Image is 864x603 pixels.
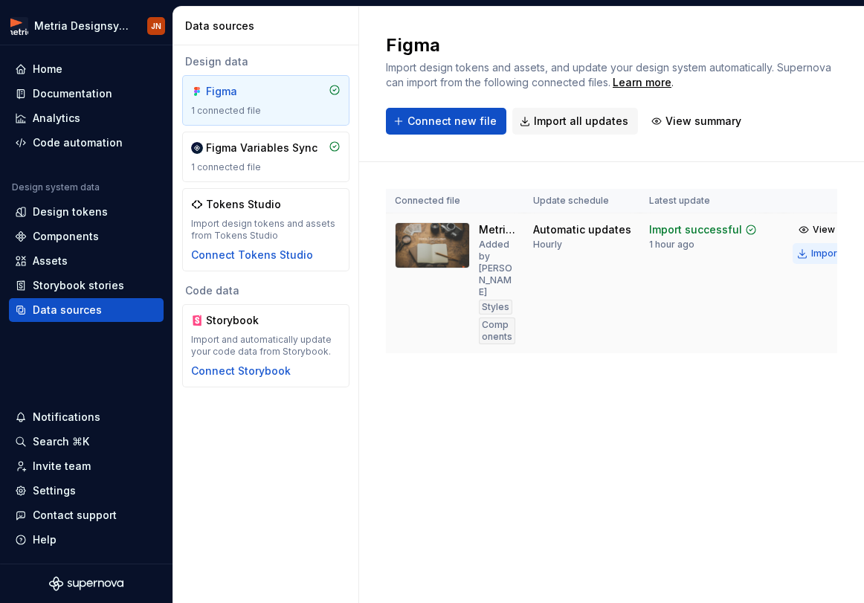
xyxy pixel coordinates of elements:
[533,222,631,237] div: Automatic updates
[33,278,124,293] div: Storybook stories
[33,111,80,126] div: Analytics
[644,108,751,135] button: View summary
[191,105,341,117] div: 1 connected file
[182,283,349,298] div: Code data
[191,364,291,378] button: Connect Storybook
[9,82,164,106] a: Documentation
[33,62,62,77] div: Home
[33,459,91,474] div: Invite team
[9,430,164,454] button: Search ⌘K
[206,313,277,328] div: Storybook
[649,239,694,251] div: 1 hour ago
[534,114,628,129] span: Import all updates
[479,239,515,298] div: Added by [PERSON_NAME]
[33,303,102,317] div: Data sources
[9,479,164,503] a: Settings
[386,189,524,213] th: Connected file
[191,161,341,173] div: 1 connected file
[9,249,164,273] a: Assets
[182,132,349,182] a: Figma Variables Sync1 connected file
[9,405,164,429] button: Notifications
[9,503,164,527] button: Contact support
[9,106,164,130] a: Analytics
[524,189,640,213] th: Update schedule
[191,218,341,242] div: Import design tokens and assets from Tokens Studio
[191,334,341,358] div: Import and automatically update your code data from Storybook.
[9,528,164,552] button: Help
[386,108,506,135] button: Connect new file
[512,108,638,135] button: Import all updates
[9,454,164,478] a: Invite team
[479,300,512,315] div: Styles
[206,197,281,212] div: Tokens Studio
[9,200,164,224] a: Design tokens
[533,239,562,251] div: Hourly
[33,204,108,219] div: Design tokens
[34,19,129,33] div: Metria Designsystem
[33,229,99,244] div: Components
[649,222,742,237] div: Import successful
[33,532,57,547] div: Help
[479,317,515,344] div: Components
[49,576,123,591] svg: Supernova Logo
[9,298,164,322] a: Data sources
[386,33,832,57] h2: Figma
[33,86,112,101] div: Documentation
[182,54,349,69] div: Design data
[206,84,277,99] div: Figma
[33,483,76,498] div: Settings
[3,10,170,42] button: Metria DesignsystemJN
[9,131,164,155] a: Code automation
[386,61,834,88] span: Import design tokens and assets, and update your design system automatically. Supernova can impor...
[185,19,352,33] div: Data sources
[33,434,89,449] div: Search ⌘K
[479,222,515,237] div: Metria Designsystem
[9,274,164,297] a: Storybook stories
[9,225,164,248] a: Components
[191,248,313,262] button: Connect Tokens Studio
[151,20,161,32] div: JN
[182,188,349,271] a: Tokens StudioImport design tokens and assets from Tokens StudioConnect Tokens Studio
[10,17,28,35] img: fcc7d103-c4a6-47df-856c-21dae8b51a16.png
[407,114,497,129] span: Connect new file
[33,410,100,425] div: Notifications
[12,181,100,193] div: Design system data
[613,75,671,90] a: Learn more
[640,189,766,213] th: Latest update
[9,57,164,81] a: Home
[182,304,349,387] a: StorybookImport and automatically update your code data from Storybook.Connect Storybook
[33,254,68,268] div: Assets
[33,135,123,150] div: Code automation
[610,77,674,88] span: .
[33,508,117,523] div: Contact support
[206,141,317,155] div: Figma Variables Sync
[665,114,741,129] span: View summary
[182,75,349,126] a: Figma1 connected file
